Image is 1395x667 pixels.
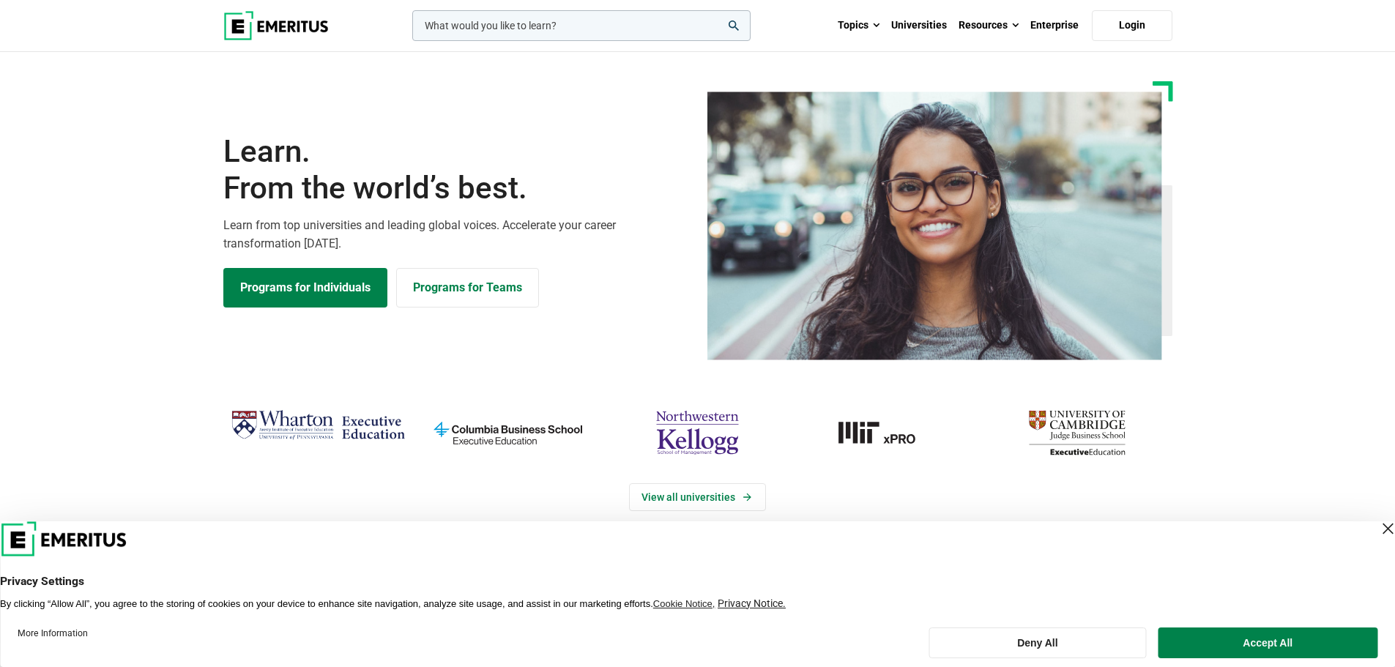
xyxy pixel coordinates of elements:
[223,170,689,206] span: From the world’s best.
[629,483,766,511] a: View Universities
[223,268,387,308] a: Explore Programs
[396,268,539,308] a: Explore for Business
[707,92,1162,360] img: Learn from the world's best
[800,404,975,461] a: MIT-xPRO
[420,404,595,461] img: columbia-business-school
[1092,10,1172,41] a: Login
[412,10,751,41] input: woocommerce-product-search-field-0
[800,404,975,461] img: MIT xPRO
[610,404,785,461] img: northwestern-kellogg
[989,404,1164,461] img: cambridge-judge-business-school
[231,404,406,447] img: Wharton Executive Education
[223,216,689,253] p: Learn from top universities and leading global voices. Accelerate your career transformation [DATE].
[223,133,689,207] h1: Learn.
